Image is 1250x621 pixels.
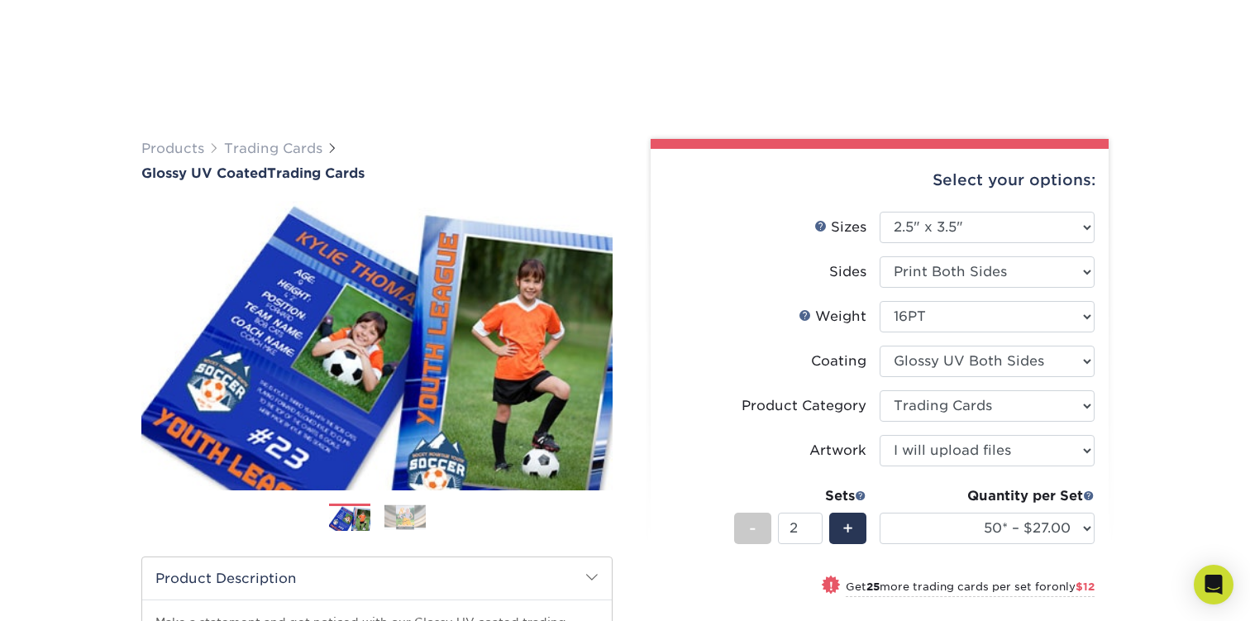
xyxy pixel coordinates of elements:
div: Weight [799,307,866,327]
a: Glossy UV CoatedTrading Cards [141,165,613,181]
div: Select your options: [664,149,1095,212]
iframe: Google Customer Reviews [4,571,141,615]
strong: 25 [866,580,880,593]
div: Open Intercom Messenger [1194,565,1233,604]
h1: Trading Cards [141,165,613,181]
img: Trading Cards 02 [384,504,426,530]
span: - [749,516,756,541]
a: Trading Cards [224,141,322,156]
div: Quantity per Set [880,486,1095,506]
div: Product Category [742,396,866,416]
div: Sets [734,486,866,506]
span: only [1052,580,1095,593]
h2: Product Description [142,557,612,600]
div: Artwork [809,441,866,461]
span: $12 [1076,580,1095,593]
span: Glossy UV Coated [141,165,267,181]
a: Products [141,141,204,156]
div: Sizes [814,217,866,237]
img: Glossy UV Coated 01 [141,183,613,509]
span: ! [829,577,833,595]
small: Get more trading cards per set for [846,580,1095,597]
span: + [842,516,853,541]
div: Coating [811,351,866,371]
img: Trading Cards 01 [329,504,370,533]
div: Sides [829,262,866,282]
